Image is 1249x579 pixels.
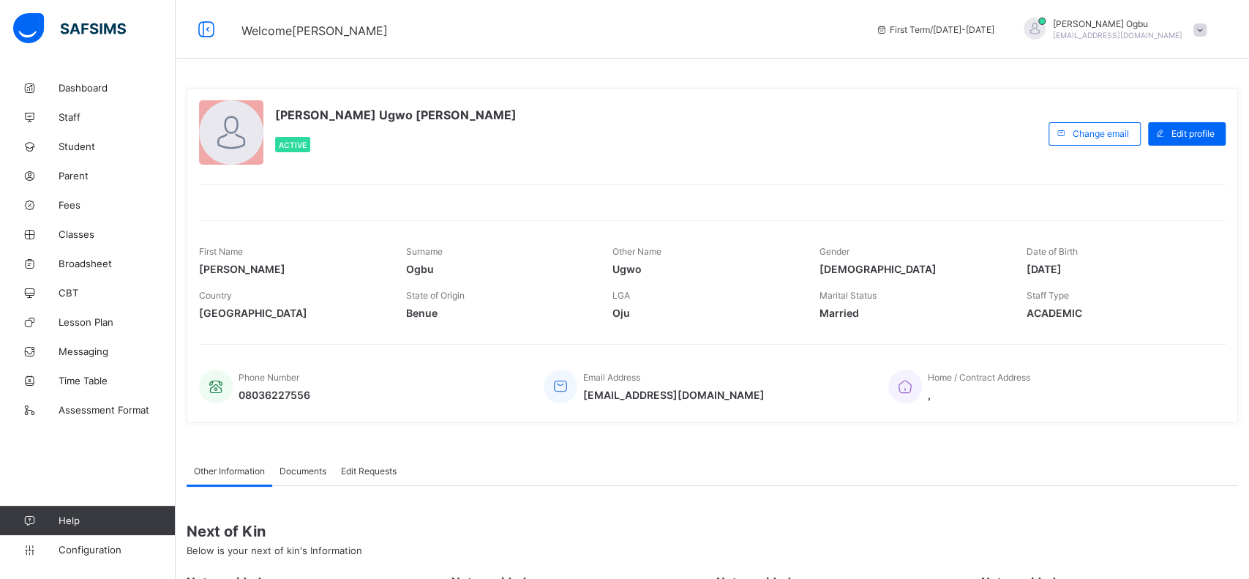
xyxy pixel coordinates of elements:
[1009,18,1214,42] div: AnnOgbu
[612,307,798,319] span: Oju
[1053,18,1182,29] span: [PERSON_NAME] Ogbu
[1171,128,1215,139] span: Edit profile
[279,141,307,149] span: Active
[928,389,1030,401] span: ,
[187,523,1238,540] span: Next of Kin
[1026,263,1211,275] span: [DATE]
[59,199,176,211] span: Fees
[1053,31,1182,40] span: [EMAIL_ADDRESS][DOMAIN_NAME]
[59,515,175,526] span: Help
[59,375,176,386] span: Time Table
[59,111,176,123] span: Staff
[612,263,798,275] span: Ugwo
[241,23,388,38] span: Welcome [PERSON_NAME]
[59,170,176,182] span: Parent
[59,544,175,556] span: Configuration
[199,263,384,275] span: [PERSON_NAME]
[59,404,176,416] span: Assessment Format
[406,263,591,275] span: Ogbu
[406,307,591,319] span: Benue
[1190,528,1234,572] button: Open asap
[819,307,1005,319] span: Married
[59,82,176,94] span: Dashboard
[583,389,765,401] span: [EMAIL_ADDRESS][DOMAIN_NAME]
[1026,290,1068,301] span: Staff Type
[187,545,362,556] span: Below is your next of kin's Information
[583,372,640,383] span: Email Address
[59,287,176,299] span: CBT
[341,466,397,477] span: Edit Requests
[612,290,630,301] span: LGA
[406,246,443,257] span: Surname
[59,228,176,240] span: Classes
[199,290,232,301] span: Country
[406,290,465,301] span: State of Origin
[875,24,994,35] span: session/term information
[239,389,310,401] span: 08036227556
[59,316,176,328] span: Lesson Plan
[275,108,517,122] span: [PERSON_NAME] Ugwo [PERSON_NAME]
[59,258,176,269] span: Broadsheet
[59,345,176,357] span: Messaging
[819,290,877,301] span: Marital Status
[819,246,849,257] span: Gender
[612,246,661,257] span: Other Name
[280,466,326,477] span: Documents
[59,141,176,152] span: Student
[928,372,1030,383] span: Home / Contract Address
[199,307,384,319] span: [GEOGRAPHIC_DATA]
[199,246,243,257] span: First Name
[819,263,1005,275] span: [DEMOGRAPHIC_DATA]
[239,372,299,383] span: Phone Number
[1026,307,1211,319] span: ACADEMIC
[13,13,126,44] img: safsims
[194,466,265,477] span: Other Information
[1073,128,1129,139] span: Change email
[1026,246,1077,257] span: Date of Birth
